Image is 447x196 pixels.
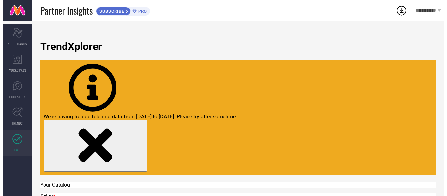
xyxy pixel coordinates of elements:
[96,5,150,16] a: SUBSCRIBEPRO
[14,147,21,152] span: FWD
[96,9,126,14] span: SUBSCRIBE
[9,68,27,73] span: WORKSPACE
[3,24,32,50] a: SCORECARDS
[3,77,32,103] a: SUGGESTIONS
[8,94,27,99] span: SUGGESTIONS
[3,103,32,130] a: TRENDS
[137,9,147,14] span: PRO
[8,41,27,46] span: SCORECARDS
[396,5,407,16] div: Open download list
[3,50,32,77] a: WORKSPACE
[40,4,93,17] span: Partner Insights
[12,121,23,126] span: TRENDS
[3,130,32,156] a: FWD
[40,182,436,188] div: Your Catalog
[40,40,436,53] h1: TrendXplorer
[44,114,433,120] div: We're having trouble fetching data from [DATE] to [DATE]. Please try after sometime.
